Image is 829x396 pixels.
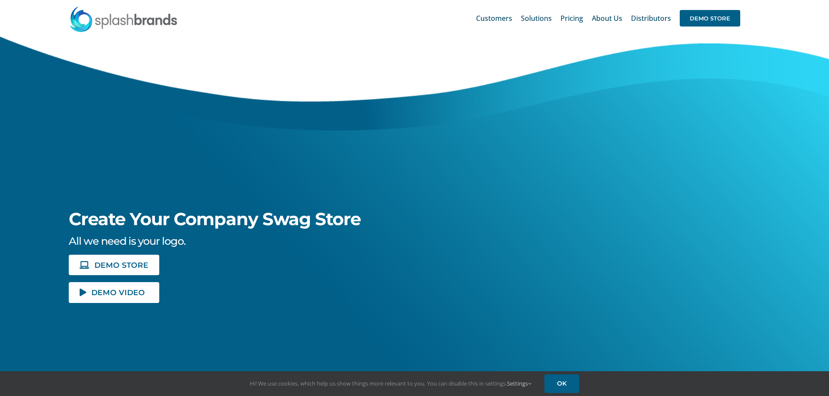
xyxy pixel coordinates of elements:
[91,289,145,296] span: DEMO VIDEO
[69,255,159,275] a: DEMO STORE
[631,15,671,22] span: Distributors
[680,4,740,32] a: DEMO STORE
[631,4,671,32] a: Distributors
[476,15,512,22] span: Customers
[592,15,622,22] span: About Us
[560,15,583,22] span: Pricing
[521,15,552,22] span: Solutions
[250,379,531,387] span: Hi! We use cookies, which help us show things more relevant to you. You can disable this in setti...
[544,374,579,393] a: OK
[476,4,512,32] a: Customers
[94,261,148,269] span: DEMO STORE
[69,208,361,230] span: Create Your Company Swag Store
[69,6,178,32] img: SplashBrands.com Logo
[476,4,740,32] nav: Main Menu
[680,10,740,27] span: DEMO STORE
[507,379,531,387] a: Settings
[560,4,583,32] a: Pricing
[69,235,185,247] span: All we need is your logo.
